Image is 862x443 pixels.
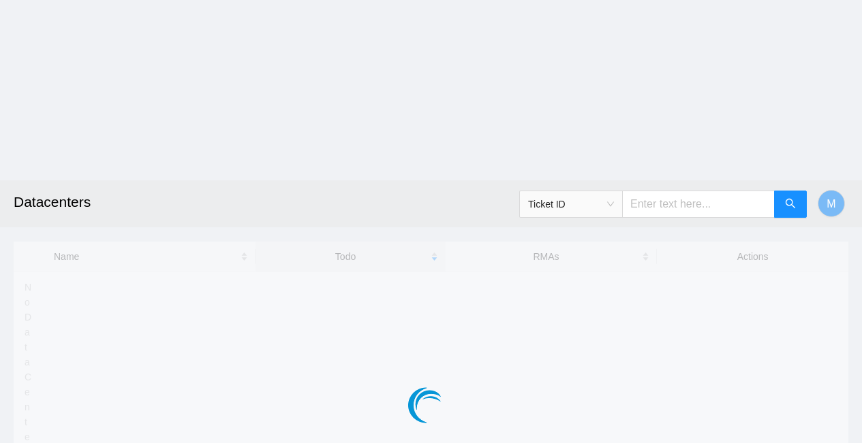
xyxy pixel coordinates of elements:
span: M [827,195,835,212]
span: search [785,198,796,211]
input: Enter text here... [622,191,775,218]
h2: Datacenters [14,180,598,224]
button: M [818,190,845,217]
button: search [774,191,807,218]
span: Ticket ID [528,194,614,214]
